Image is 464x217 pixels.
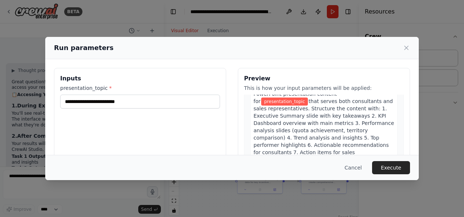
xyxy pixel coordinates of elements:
span: that serves both consultants and sales representatives. Structure the content with: 1. Executive ... [254,98,394,192]
h3: Preview [244,74,404,83]
span: Based on the KPI analysis, create comprehensive PowerPoint presentation content for [254,84,379,104]
span: Variable: presentation_topic [261,98,308,106]
button: Execute [372,161,410,174]
label: presentation_topic [60,84,220,92]
button: Cancel [339,161,368,174]
h2: Run parameters [54,43,113,53]
h3: Inputs [60,74,220,83]
p: This is how your input parameters will be applied: [244,84,404,92]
